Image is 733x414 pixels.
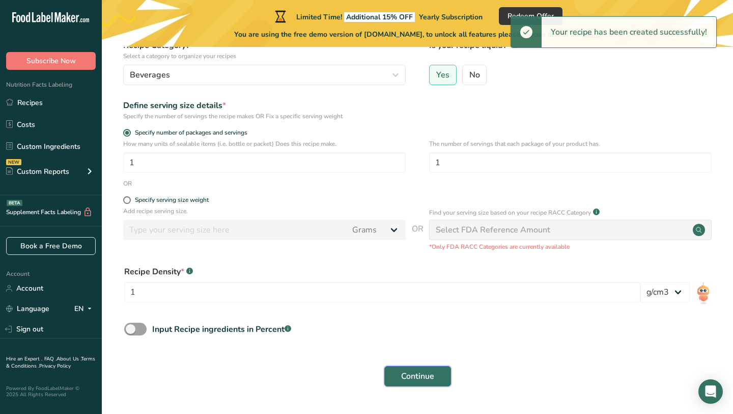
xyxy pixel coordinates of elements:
[123,39,406,61] label: Recipe Category?
[234,29,601,40] span: You are using the free demo version of [DOMAIN_NAME], to unlock all features please choose one of...
[429,139,712,148] p: The number of servings that each package of your product has.
[6,237,96,255] a: Book a Free Demo
[130,69,170,81] span: Beverages
[344,12,415,22] span: Additional 15% OFF
[508,11,554,21] span: Redeem Offer
[124,282,640,302] input: Type your density here
[152,323,291,335] div: Input Recipe ingredients in Percent
[124,266,640,278] div: Recipe Density
[6,166,69,177] div: Custom Reports
[6,385,96,398] div: Powered By FoodLabelMaker © 2025 All Rights Reserved
[26,56,76,66] span: Subscribe Now
[401,370,434,382] span: Continue
[273,10,483,22] div: Limited Time!
[429,39,712,61] label: Is your recipe liquid?
[123,179,132,188] div: OR
[384,366,451,386] button: Continue
[6,159,21,165] div: NEW
[499,7,562,25] button: Redeem Offer
[412,223,424,251] span: OR
[698,379,723,404] div: Open Intercom Messenger
[6,300,49,318] a: Language
[6,355,42,363] a: Hire an Expert .
[74,303,96,315] div: EN
[419,12,483,22] span: Yearly Subscription
[39,363,71,370] a: Privacy Policy
[436,70,449,80] span: Yes
[436,224,550,236] div: Select FDA Reference Amount
[44,355,57,363] a: FAQ .
[123,112,406,121] div: Specify the number of servings the recipe makes OR Fix a specific serving weight
[469,70,480,80] span: No
[429,242,712,251] p: *Only FDA RACC Categories are currently available
[7,200,22,206] div: BETA
[123,65,406,85] button: Beverages
[123,99,406,112] div: Define serving size details
[6,355,95,370] a: Terms & Conditions .
[429,208,591,217] p: Find your serving size based on your recipe RACC Category
[123,139,406,148] p: How many units of sealable items (i.e. bottle or packet) Does this recipe make.
[57,355,81,363] a: About Us .
[696,282,711,305] img: ai-bot.1dcbe71.gif
[123,51,406,61] p: Select a category to organize your recipes
[542,17,716,47] div: Your recipe has been created successfully!
[123,220,346,240] input: Type your serving size here
[135,196,209,204] div: Specify serving size weight
[6,52,96,70] button: Subscribe Now
[123,206,406,216] p: Add recipe serving size.
[131,129,247,137] span: Specify number of packages and servings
